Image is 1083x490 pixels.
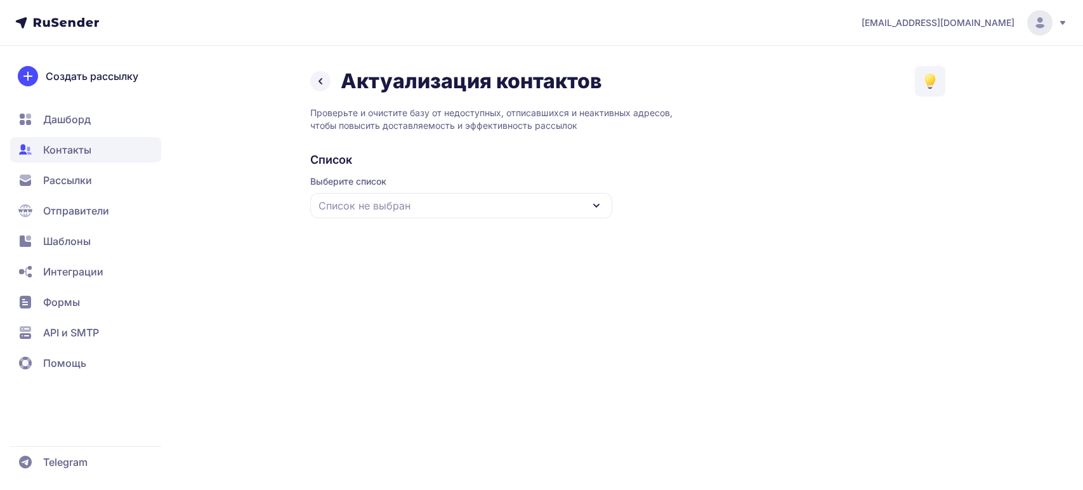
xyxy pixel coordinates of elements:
[341,69,602,94] h1: Актуализация контактов
[43,454,88,470] span: Telegram
[43,325,99,340] span: API и SMTP
[43,142,91,157] span: Контакты
[310,152,945,168] h2: Список
[310,175,612,188] span: Выберите список
[10,449,161,475] a: Telegram
[43,355,86,371] span: Помощь
[43,203,109,218] span: Отправители
[310,107,945,132] p: Проверьте и очистите базу от недоступных, отписавшихся и неактивных адресов, чтобы повысить доста...
[43,264,103,279] span: Интеграции
[43,295,80,310] span: Формы
[46,69,138,84] span: Создать рассылку
[862,17,1014,29] span: [EMAIL_ADDRESS][DOMAIN_NAME]
[43,173,92,188] span: Рассылки
[318,198,410,213] span: Список не выбран
[43,112,91,127] span: Дашборд
[43,234,91,249] span: Шаблоны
